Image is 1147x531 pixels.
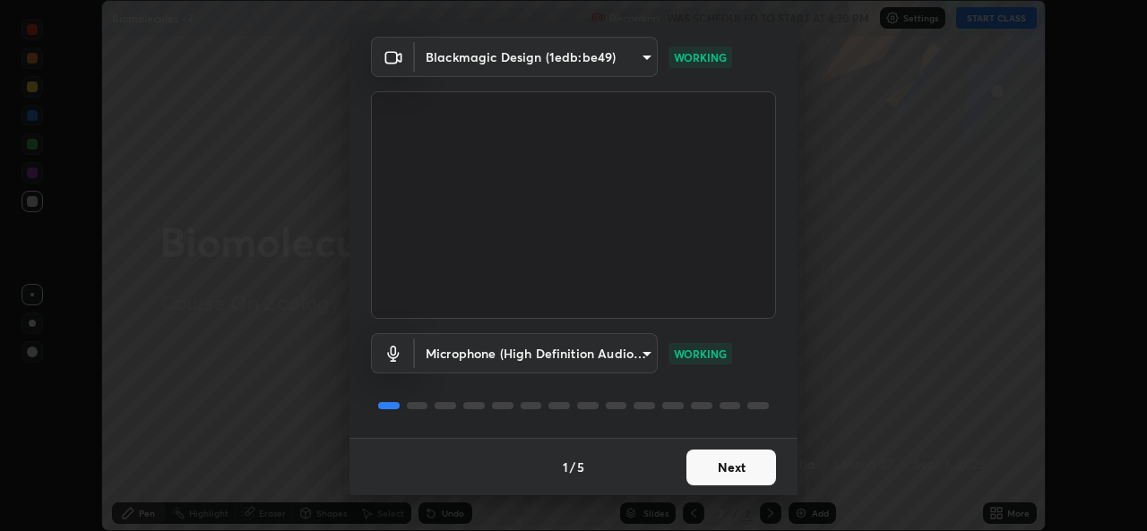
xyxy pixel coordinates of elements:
[674,49,727,65] p: WORKING
[570,458,575,476] h4: /
[415,37,658,77] div: Blackmagic Design (1edb:be49)
[577,458,584,476] h4: 5
[563,458,568,476] h4: 1
[674,346,727,362] p: WORKING
[415,333,658,373] div: Blackmagic Design (1edb:be49)
[686,450,776,485] button: Next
